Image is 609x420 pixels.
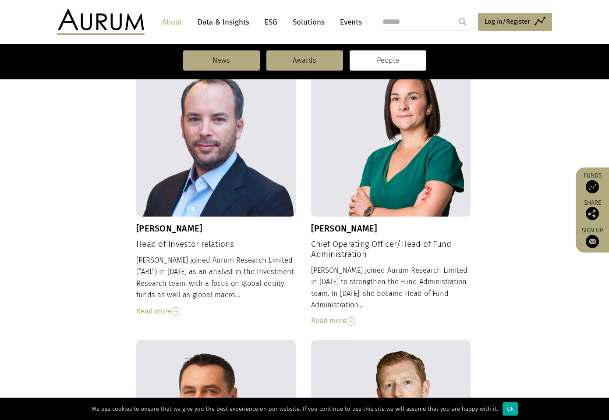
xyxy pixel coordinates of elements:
[350,50,426,71] a: People
[288,14,329,30] a: Solutions
[311,223,471,234] h3: [PERSON_NAME]
[183,50,260,71] a: News
[454,13,471,31] input: Submit
[580,200,605,220] div: Share
[136,255,296,317] div: [PERSON_NAME] joined Aurum Research Limited (“ARL”) in [DATE] as an analyst in the Investment Res...
[158,14,187,30] a: About
[586,207,599,220] img: Share this post
[336,14,362,30] a: Events
[136,223,296,234] h3: [PERSON_NAME]
[586,235,599,248] img: Sign up to our newsletter
[260,14,282,30] a: ESG
[311,265,471,327] div: [PERSON_NAME] joined Aurum Research Limited in [DATE] to strengthen the Fund Administration team....
[311,239,471,260] h4: Chief Operating Officer/Head of Fund Administration
[136,239,296,249] h4: Head of Investor relations
[311,315,471,327] div: Read more
[347,317,355,326] img: Read More
[478,13,552,31] a: Log in/Register
[580,172,605,193] a: Funds
[586,180,599,193] img: Access Funds
[193,14,254,30] a: Data & Insights
[172,307,181,316] img: Read More
[266,50,343,71] a: Awards
[503,402,518,416] div: Ok
[580,227,605,248] a: Sign up
[57,9,145,35] img: Aurum
[485,16,530,27] span: Log in/Register
[136,306,296,317] div: Read more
